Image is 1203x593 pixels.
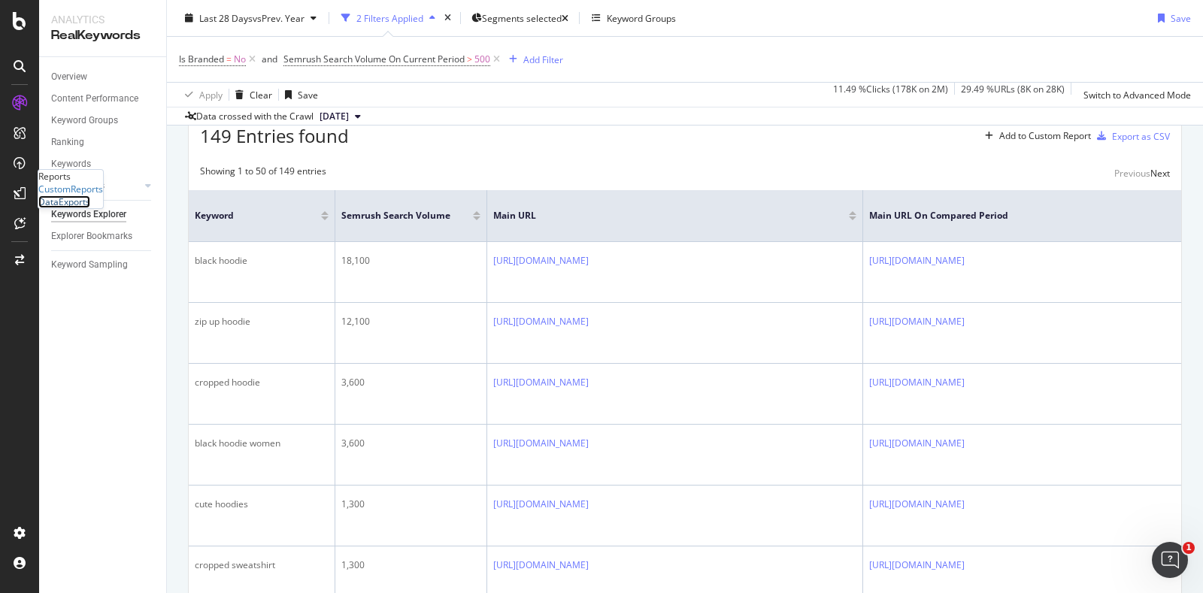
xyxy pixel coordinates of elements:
div: Overview [51,69,87,85]
div: Analytics [51,12,154,27]
button: Next [1150,165,1170,183]
div: Clear [250,88,272,101]
button: Add Filter [503,50,563,68]
div: Data crossed with the Crawl [196,110,314,123]
div: Next [1150,167,1170,180]
a: [URL][DOMAIN_NAME] [493,558,589,571]
button: Add to Custom Report [979,124,1091,148]
div: black hoodie women [195,437,329,450]
button: Previous [1114,165,1150,183]
div: cute hoodies [195,498,329,511]
div: Showing 1 to 50 of 149 entries [200,165,326,183]
a: DataExports [38,195,90,208]
div: Save [298,88,318,101]
a: [URL][DOMAIN_NAME] [493,498,589,510]
button: Clear [229,83,272,107]
div: cropped hoodie [195,376,329,389]
button: 2 Filters Applied [335,6,441,30]
div: times [441,11,454,26]
span: > [467,53,472,65]
div: Apply [199,88,223,101]
a: [URL][DOMAIN_NAME] [493,437,589,449]
button: [DATE] [314,107,367,126]
button: Last 28 DaysvsPrev. Year [179,6,323,30]
span: No [234,49,246,70]
div: Explorer Bookmarks [51,228,132,244]
span: Segments selected [482,11,562,24]
span: Last 28 Days [199,11,253,24]
a: Content Performance [51,91,156,107]
div: zip up hoodie [195,315,329,328]
a: [URL][DOMAIN_NAME] [869,315,965,328]
span: 500 [474,49,490,70]
span: Keyword [195,209,298,222]
a: [URL][DOMAIN_NAME] [493,315,589,328]
div: 12,100 [341,315,480,328]
button: Apply [179,83,223,107]
div: 11.49 % Clicks ( 178K on 2M ) [833,83,948,107]
span: Semrush Search Volume [341,209,450,222]
span: Is Branded [179,53,224,65]
a: Keyword Sampling [51,257,156,273]
div: Save [1171,11,1191,24]
a: [URL][DOMAIN_NAME] [869,437,965,449]
button: Segments selected [467,11,573,25]
a: Keyword Groups [51,113,156,129]
span: Semrush Search Volume On Current Period [283,53,465,65]
div: 18,100 [341,254,480,268]
div: 1,300 [341,498,480,511]
div: Reports [38,170,103,183]
button: Save [1152,6,1191,30]
iframe: Intercom live chat [1152,542,1188,578]
a: CustomReports [38,183,103,195]
span: 2025 Sep. 26th [320,110,349,123]
a: [URL][DOMAIN_NAME] [493,254,589,267]
span: = [226,53,232,65]
div: Content Performance [51,91,138,107]
a: Keywords [51,156,156,172]
a: Ranking [51,135,156,150]
div: Keyword Sampling [51,257,128,273]
div: cropped sweatshirt [195,558,329,572]
button: Export as CSV [1091,124,1170,148]
button: Save [279,83,318,107]
span: Main URL [493,209,826,222]
div: 3,600 [341,376,480,389]
div: Keyword Groups [51,113,118,129]
div: Keywords [51,156,91,172]
a: Overview [51,69,156,85]
a: [URL][DOMAIN_NAME] [869,498,965,510]
a: [URL][DOMAIN_NAME] [869,376,965,389]
div: black hoodie [195,254,329,268]
div: RealKeywords [51,27,154,44]
button: Keyword Groups [586,6,682,30]
a: Explorer Bookmarks [51,228,156,244]
div: Ranking [51,135,84,150]
div: 2 Filters Applied [356,11,423,24]
div: 29.49 % URLs ( 8K on 28K ) [961,83,1065,107]
a: [URL][DOMAIN_NAME] [869,254,965,267]
button: Switch to Advanced Mode [1077,83,1191,107]
span: vs Prev. Year [253,11,305,24]
a: [URL][DOMAIN_NAME] [869,558,965,571]
div: 3,600 [341,437,480,450]
div: Export as CSV [1112,130,1170,143]
span: 149 Entries found [200,123,349,148]
button: and [262,52,277,66]
div: Keywords Explorer [51,207,126,222]
div: Add Filter [523,53,563,65]
a: [URL][DOMAIN_NAME] [493,376,589,389]
div: Previous [1114,167,1150,180]
span: Main URL On Compared Period [869,209,1202,222]
div: Keyword Groups [607,11,676,24]
a: Keywords Explorer [51,207,156,222]
div: and [262,53,277,65]
div: Switch to Advanced Mode [1083,88,1191,101]
span: 1 [1183,542,1195,554]
div: 1,300 [341,558,480,572]
div: Add to Custom Report [999,132,1091,141]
